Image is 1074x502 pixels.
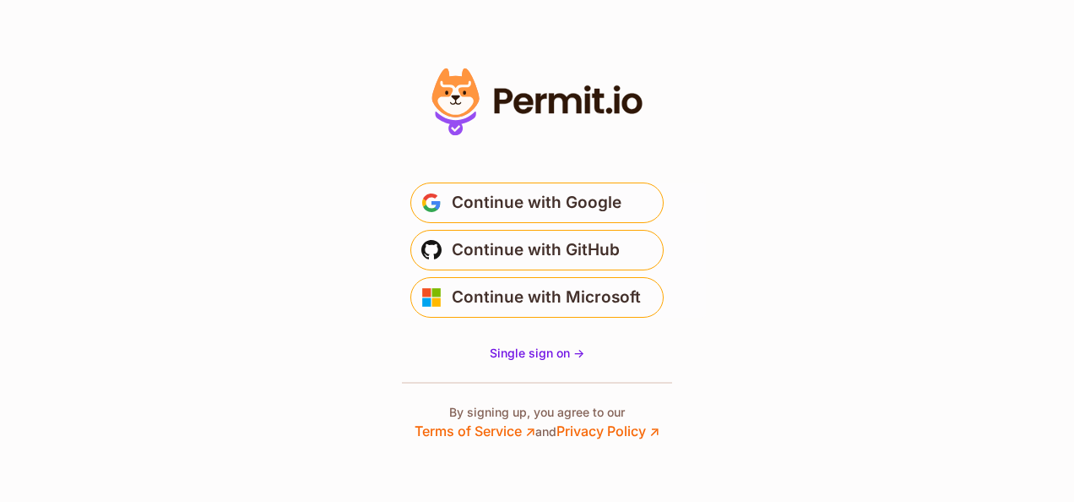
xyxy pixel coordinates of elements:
[415,404,659,441] p: By signing up, you agree to our and
[490,346,584,360] span: Single sign on ->
[452,237,620,264] span: Continue with GitHub
[490,345,584,362] a: Single sign on ->
[410,230,664,270] button: Continue with GitHub
[410,183,664,223] button: Continue with Google
[410,277,664,318] button: Continue with Microsoft
[556,423,659,439] a: Privacy Policy ↗
[415,423,535,439] a: Terms of Service ↗
[452,189,621,216] span: Continue with Google
[452,284,641,311] span: Continue with Microsoft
